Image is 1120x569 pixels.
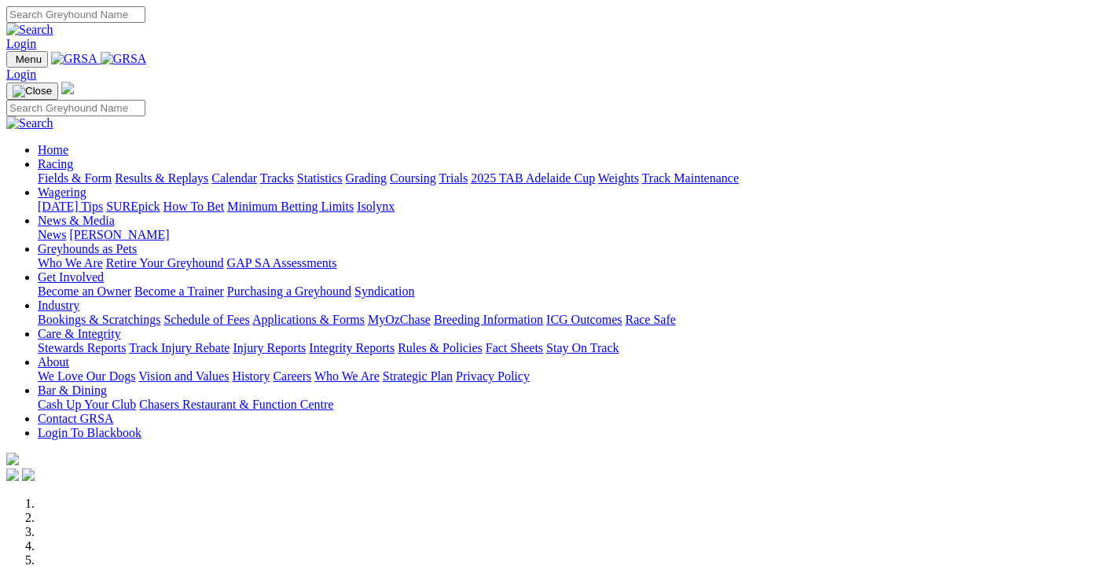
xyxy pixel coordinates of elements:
a: MyOzChase [368,313,431,326]
a: Bar & Dining [38,384,107,397]
a: Strategic Plan [383,369,453,383]
a: Stewards Reports [38,341,126,354]
img: facebook.svg [6,468,19,481]
a: SUREpick [106,200,160,213]
img: Search [6,116,53,130]
img: twitter.svg [22,468,35,481]
img: Search [6,23,53,37]
div: Care & Integrity [38,341,1114,355]
span: Menu [16,53,42,65]
a: [PERSON_NAME] [69,228,169,241]
a: Purchasing a Greyhound [227,284,351,298]
a: Industry [38,299,79,312]
a: Statistics [297,171,343,185]
a: History [232,369,270,383]
button: Toggle navigation [6,51,48,68]
div: Racing [38,171,1114,185]
a: ICG Outcomes [546,313,622,326]
a: Who We Are [38,256,103,270]
a: Syndication [354,284,414,298]
a: We Love Our Dogs [38,369,135,383]
a: Weights [598,171,639,185]
a: Track Maintenance [642,171,739,185]
a: Rules & Policies [398,341,483,354]
a: Login To Blackbook [38,426,141,439]
a: Care & Integrity [38,327,121,340]
a: Contact GRSA [38,412,113,425]
a: Fields & Form [38,171,112,185]
a: Privacy Policy [456,369,530,383]
a: Stay On Track [546,341,619,354]
a: Applications & Forms [252,313,365,326]
a: How To Bet [163,200,225,213]
a: Bookings & Scratchings [38,313,160,326]
a: Racing [38,157,73,171]
a: Greyhounds as Pets [38,242,137,255]
a: Integrity Reports [309,341,395,354]
a: Login [6,68,36,81]
a: Tracks [260,171,294,185]
a: Cash Up Your Club [38,398,136,411]
div: Get Involved [38,284,1114,299]
a: Careers [273,369,311,383]
a: Retire Your Greyhound [106,256,224,270]
input: Search [6,100,145,116]
div: Industry [38,313,1114,327]
img: GRSA [51,52,97,66]
div: About [38,369,1114,384]
a: Home [38,143,68,156]
a: 2025 TAB Adelaide Cup [471,171,595,185]
a: Isolynx [357,200,395,213]
a: Minimum Betting Limits [227,200,354,213]
img: logo-grsa-white.png [6,453,19,465]
a: Calendar [211,171,257,185]
a: Chasers Restaurant & Function Centre [139,398,333,411]
a: Become a Trainer [134,284,224,298]
div: Greyhounds as Pets [38,256,1114,270]
a: Trials [439,171,468,185]
div: News & Media [38,228,1114,242]
a: Login [6,37,36,50]
img: logo-grsa-white.png [61,82,74,94]
a: [DATE] Tips [38,200,103,213]
a: Injury Reports [233,341,306,354]
a: Results & Replays [115,171,208,185]
a: Vision and Values [138,369,229,383]
a: Get Involved [38,270,104,284]
a: Grading [346,171,387,185]
a: Coursing [390,171,436,185]
a: Track Injury Rebate [129,341,230,354]
a: Wagering [38,185,86,199]
a: GAP SA Assessments [227,256,337,270]
div: Wagering [38,200,1114,214]
a: Become an Owner [38,284,131,298]
input: Search [6,6,145,23]
a: Race Safe [625,313,675,326]
div: Bar & Dining [38,398,1114,412]
img: GRSA [101,52,147,66]
a: Who We Are [314,369,380,383]
a: News [38,228,66,241]
button: Toggle navigation [6,83,58,100]
a: Breeding Information [434,313,543,326]
a: Schedule of Fees [163,313,249,326]
a: News & Media [38,214,115,227]
a: Fact Sheets [486,341,543,354]
img: Close [13,85,52,97]
a: About [38,355,69,369]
